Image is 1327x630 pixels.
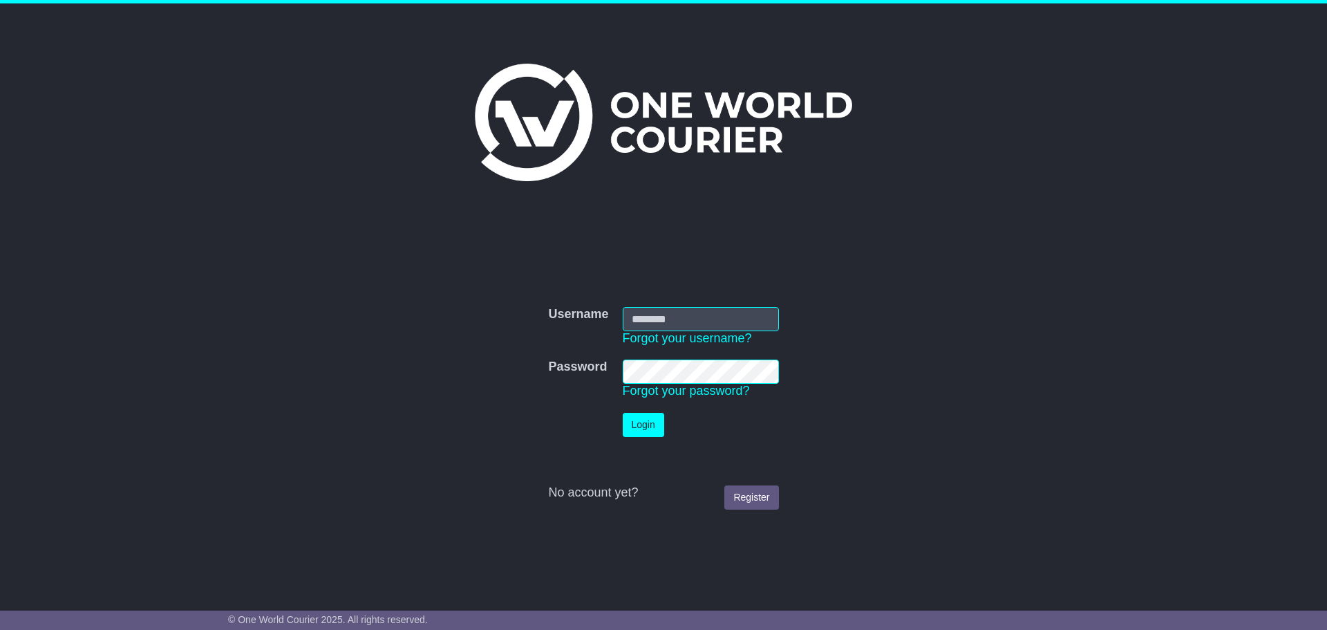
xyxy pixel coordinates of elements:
span: © One World Courier 2025. All rights reserved. [228,614,428,625]
div: No account yet? [548,485,778,501]
a: Register [724,485,778,510]
label: Password [548,360,607,375]
a: Forgot your username? [623,331,752,345]
img: One World [475,64,852,181]
a: Forgot your password? [623,384,750,398]
button: Login [623,413,664,437]
label: Username [548,307,608,322]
